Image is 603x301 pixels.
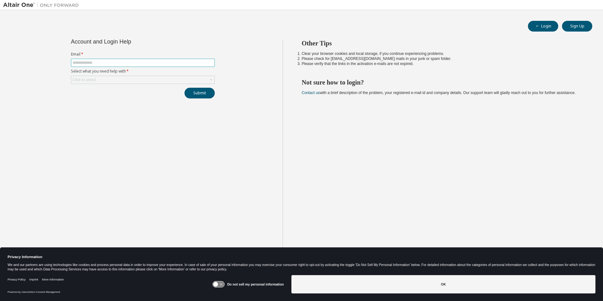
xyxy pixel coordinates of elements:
li: Please verify that the links in the activation e-mails are not expired. [302,61,581,66]
li: Please check for [EMAIL_ADDRESS][DOMAIN_NAME] mails in your junk or spam folder. [302,56,581,61]
a: Contact us [302,91,320,95]
button: Sign Up [562,21,592,32]
span: with a brief description of the problem, your registered e-mail id and company details. Our suppo... [302,91,576,95]
div: Account and Login Help [71,39,186,44]
button: Login [528,21,558,32]
img: Altair One [3,2,82,8]
label: Select what you need help with [71,69,215,74]
button: Submit [184,88,215,98]
h2: Not sure how to login? [302,78,581,86]
label: Email [71,52,215,57]
div: Click to select [73,77,96,82]
h2: Other Tips [302,39,581,47]
li: Clear your browser cookies and local storage, if you continue experiencing problems. [302,51,581,56]
div: Click to select [71,76,214,84]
